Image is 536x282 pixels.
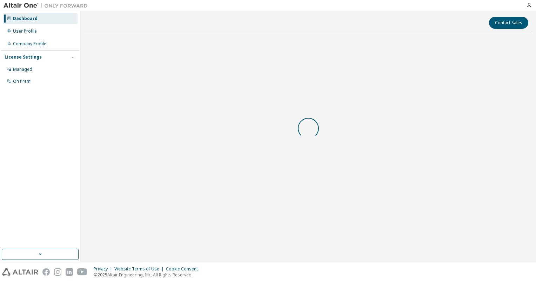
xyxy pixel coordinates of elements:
div: Website Terms of Use [114,266,166,272]
div: License Settings [5,54,42,60]
div: Cookie Consent [166,266,202,272]
img: Altair One [4,2,91,9]
img: youtube.svg [77,268,87,276]
p: © 2025 Altair Engineering, Inc. All Rights Reserved. [94,272,202,278]
img: facebook.svg [42,268,50,276]
img: instagram.svg [54,268,61,276]
div: User Profile [13,28,37,34]
div: On Prem [13,79,31,84]
img: altair_logo.svg [2,268,38,276]
div: Privacy [94,266,114,272]
div: Dashboard [13,16,38,21]
img: linkedin.svg [66,268,73,276]
div: Managed [13,67,32,72]
div: Company Profile [13,41,46,47]
button: Contact Sales [489,17,528,29]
